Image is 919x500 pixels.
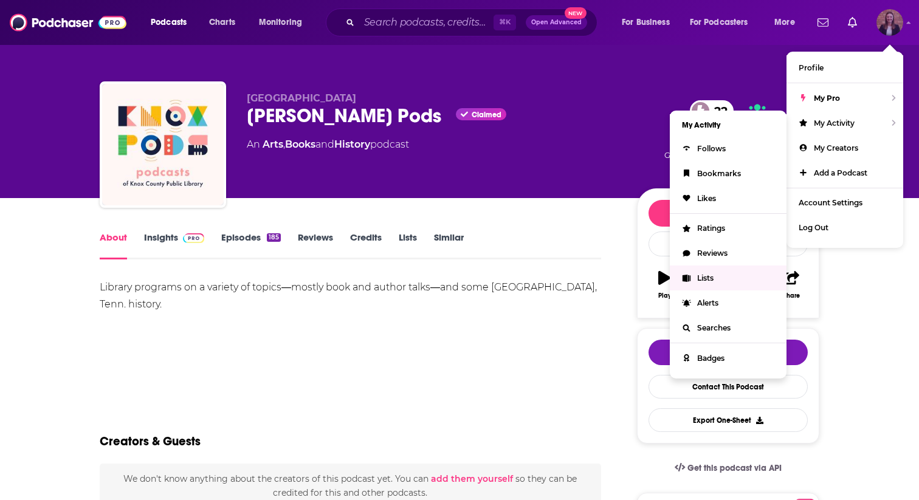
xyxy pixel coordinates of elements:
[690,100,734,122] a: 22
[774,14,795,31] span: More
[531,19,582,26] span: Open Advanced
[434,231,464,259] a: Similar
[247,92,356,104] span: [GEOGRAPHIC_DATA]
[285,139,315,150] a: Books
[702,100,734,122] span: 22
[102,84,224,205] img: Knox Pods
[799,223,828,232] span: Log Out
[649,375,808,399] a: Contact This Podcast
[649,340,808,365] button: tell me why sparkleTell Me Why
[359,13,494,32] input: Search podcasts, credits, & more...
[263,139,283,150] a: Arts
[664,151,792,160] span: Good podcast? Give it some love!
[658,292,671,300] div: Play
[526,15,587,30] button: Open AdvancedNew
[786,135,903,160] a: My Creators
[350,231,382,259] a: Credits
[776,263,808,307] button: Share
[783,292,800,300] div: Share
[209,14,235,31] span: Charts
[100,434,201,449] h2: Creators & Guests
[100,279,601,313] div: Library programs on a variety of topics―mostly book and author talks―and some [GEOGRAPHIC_DATA], ...
[814,143,858,152] span: My Creators
[10,11,126,34] img: Podchaser - Follow, Share and Rate Podcasts
[399,231,417,259] a: Lists
[100,231,127,259] a: About
[201,13,243,32] a: Charts
[472,112,501,118] span: Claimed
[687,463,782,473] span: Get this podcast via API
[799,198,862,207] span: Account Settings
[814,94,840,103] span: My Pro
[649,263,680,307] button: Play
[565,7,587,19] span: New
[283,139,285,150] span: ,
[799,63,824,72] span: Profile
[334,139,370,150] a: History
[649,231,808,256] div: Rate
[843,12,862,33] a: Show notifications dropdown
[637,92,819,168] div: 22Good podcast? Give it some love!
[876,9,903,36] span: Logged in as k_burns
[813,12,833,33] a: Show notifications dropdown
[267,233,281,242] div: 185
[814,168,867,177] span: Add a Podcast
[876,9,903,36] button: Show profile menu
[690,14,748,31] span: For Podcasters
[649,200,808,227] button: Follow
[786,55,903,80] a: Profile
[786,190,903,215] a: Account Settings
[142,13,202,32] button: open menu
[613,13,685,32] button: open menu
[766,13,810,32] button: open menu
[876,9,903,36] img: User Profile
[298,231,333,259] a: Reviews
[144,231,204,259] a: InsightsPodchaser Pro
[151,14,187,31] span: Podcasts
[622,14,670,31] span: For Business
[786,52,903,248] ul: Show profile menu
[337,9,609,36] div: Search podcasts, credits, & more...
[814,118,855,128] span: My Activity
[221,231,281,259] a: Episodes185
[315,139,334,150] span: and
[183,233,204,243] img: Podchaser Pro
[786,160,903,185] a: Add a Podcast
[250,13,318,32] button: open menu
[259,14,302,31] span: Monitoring
[247,137,409,152] div: An podcast
[649,408,808,432] button: Export One-Sheet
[682,13,766,32] button: open menu
[431,474,513,484] button: add them yourself
[123,473,577,498] span: We don't know anything about the creators of this podcast yet . You can so they can be credited f...
[494,15,516,30] span: ⌘ K
[665,453,791,483] a: Get this podcast via API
